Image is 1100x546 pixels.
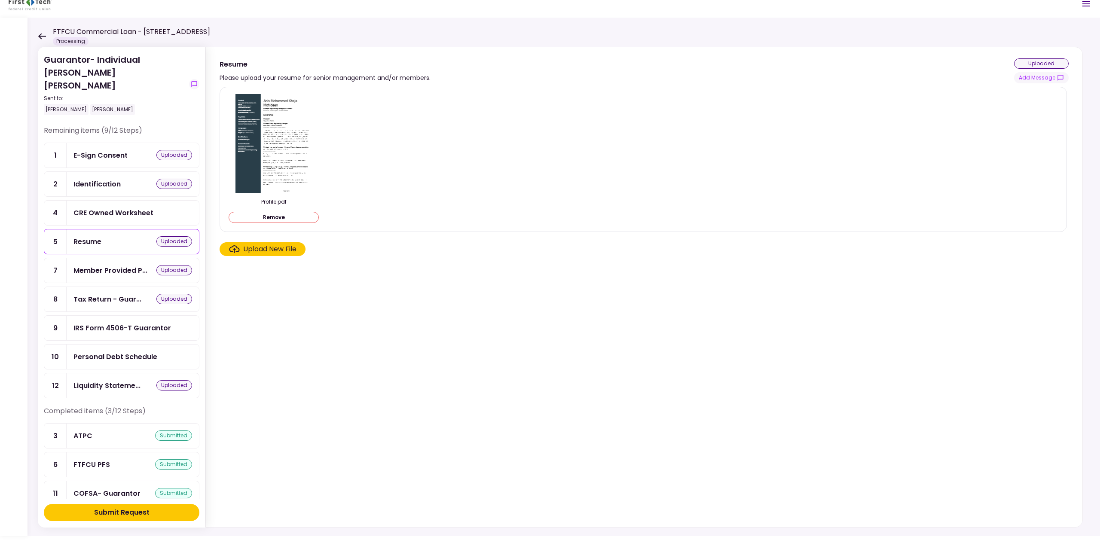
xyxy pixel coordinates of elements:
div: Tax Return - Guarantor [73,294,141,305]
div: IRS Form 4506-T Guarantor [73,323,171,333]
div: 8 [44,287,67,311]
div: 6 [44,452,67,477]
div: 3 [44,424,67,448]
div: Member Provided PFS [73,265,147,276]
div: ResumePlease upload your resume for senior management and/or members.uploadedshow-messagesProfile... [205,47,1083,528]
h1: FTFCU Commercial Loan - [STREET_ADDRESS] [53,27,210,37]
button: Submit Request [44,504,199,521]
div: [PERSON_NAME] [90,104,135,115]
a: 4CRE Owned Worksheet [44,200,199,226]
div: 10 [44,345,67,369]
button: show-messages [189,79,199,89]
div: 2 [44,172,67,196]
a: 12Liquidity Statements - Guarantoruploaded [44,373,199,398]
div: uploaded [156,380,192,390]
div: uploaded [156,294,192,304]
a: 6FTFCU PFSsubmitted [44,452,199,477]
div: Submit Request [94,507,150,518]
div: Resume [220,59,431,70]
button: show-messages [1014,72,1069,83]
div: submitted [155,430,192,441]
div: Profile.pdf [229,198,319,206]
button: Remove [229,212,319,223]
div: 4 [44,201,67,225]
div: 7 [44,258,67,283]
div: uploaded [156,265,192,275]
a: 8Tax Return - Guarantoruploaded [44,287,199,312]
div: 9 [44,316,67,340]
div: E-Sign Consent [73,150,128,161]
div: Resume [73,236,101,247]
div: 12 [44,373,67,398]
div: ATPC [73,430,92,441]
a: 9IRS Form 4506-T Guarantor [44,315,199,341]
div: [PERSON_NAME] [44,104,89,115]
div: Processing [53,37,89,46]
div: Upload New File [243,244,296,254]
div: CRE Owned Worksheet [73,207,153,218]
a: 10Personal Debt Schedule [44,344,199,369]
div: 1 [44,143,67,168]
a: 2Identificationuploaded [44,171,199,197]
div: uploaded [156,150,192,160]
div: 11 [44,481,67,506]
span: Click here to upload the required document [220,242,306,256]
div: Please upload your resume for senior management and/or members. [220,73,431,83]
div: uploaded [1014,58,1069,69]
div: submitted [155,459,192,470]
a: 7Member Provided PFSuploaded [44,258,199,283]
div: Completed items (3/12 Steps) [44,406,199,423]
div: Identification [73,179,121,189]
div: uploaded [156,179,192,189]
a: 11COFSA- Guarantorsubmitted [44,481,199,506]
div: Guarantor- Individual [PERSON_NAME] [PERSON_NAME] [44,53,186,115]
div: uploaded [156,236,192,247]
div: Personal Debt Schedule [73,351,157,362]
a: 1E-Sign Consentuploaded [44,143,199,168]
div: Sent to: [44,95,186,102]
div: Remaining items (9/12 Steps) [44,125,199,143]
div: Liquidity Statements - Guarantor [73,380,141,391]
div: FTFCU PFS [73,459,110,470]
a: 5Resumeuploaded [44,229,199,254]
div: submitted [155,488,192,498]
div: COFSA- Guarantor [73,488,141,499]
div: 5 [44,229,67,254]
a: 3ATPCsubmitted [44,423,199,448]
